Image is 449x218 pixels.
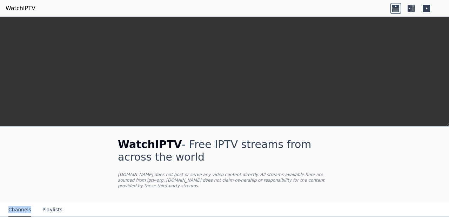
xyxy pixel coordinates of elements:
a: iptv-org [147,178,163,183]
button: Playlists [42,203,62,217]
span: WatchIPTV [118,138,182,150]
p: [DOMAIN_NAME] does not host or serve any video content directly. All streams available here are s... [118,172,331,189]
a: WatchIPTV [6,4,35,13]
h1: - Free IPTV streams from across the world [118,138,331,163]
button: Channels [8,203,31,217]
